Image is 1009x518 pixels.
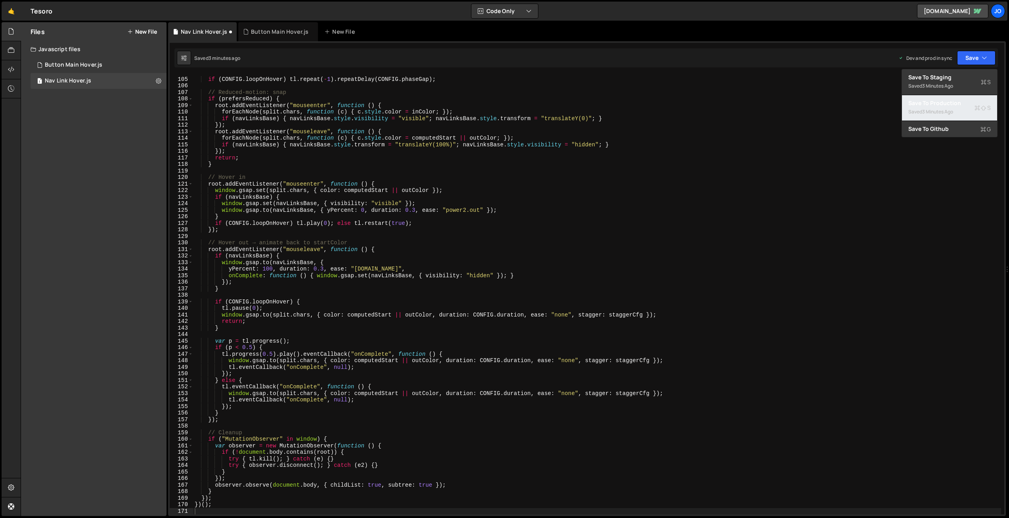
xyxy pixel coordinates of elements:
[917,4,988,18] a: [DOMAIN_NAME]
[170,456,193,462] div: 163
[194,55,240,61] div: Saved
[170,482,193,489] div: 167
[170,377,193,384] div: 151
[170,312,193,318] div: 141
[170,449,193,456] div: 162
[170,220,193,227] div: 127
[45,77,91,84] div: Nav Link Hover.js
[170,305,193,312] div: 140
[170,462,193,469] div: 164
[170,292,193,299] div: 138
[170,318,193,325] div: 142
[170,266,193,272] div: 134
[170,495,193,502] div: 169
[170,194,193,201] div: 123
[170,174,193,181] div: 120
[170,207,193,214] div: 125
[170,213,193,220] div: 126
[908,99,991,107] div: Save to Production
[31,57,167,73] div: 17308/48089.js
[251,28,308,36] div: Button Main Hover.js
[324,28,358,36] div: New File
[908,125,991,133] div: Save to Github
[170,299,193,305] div: 139
[127,29,157,35] button: New File
[170,390,193,397] div: 153
[902,121,997,137] button: Save to GithubG
[922,82,953,89] div: 3 minutes ago
[2,2,21,21] a: 🤙
[31,27,45,36] h2: Files
[170,115,193,122] div: 111
[170,384,193,390] div: 152
[170,181,193,188] div: 121
[170,233,193,240] div: 129
[170,259,193,266] div: 133
[170,187,193,194] div: 122
[170,109,193,115] div: 110
[908,107,991,117] div: Saved
[170,469,193,476] div: 165
[45,61,102,69] div: Button Main Hover.js
[170,344,193,351] div: 146
[170,76,193,83] div: 105
[170,423,193,430] div: 158
[170,443,193,449] div: 161
[170,226,193,233] div: 128
[170,436,193,443] div: 160
[170,351,193,358] div: 147
[170,370,193,377] div: 150
[908,81,991,91] div: Saved
[209,55,240,61] div: 3 minutes ago
[170,155,193,161] div: 117
[170,82,193,89] div: 106
[170,161,193,168] div: 118
[170,200,193,207] div: 124
[170,148,193,155] div: 116
[37,79,42,85] span: 1
[957,51,996,65] button: Save
[908,73,991,81] div: Save to Staging
[170,488,193,495] div: 168
[170,364,193,371] div: 149
[170,286,193,292] div: 137
[170,338,193,345] div: 145
[980,125,991,133] span: G
[898,55,952,61] div: Dev and prod in sync
[170,475,193,482] div: 166
[170,240,193,246] div: 130
[991,4,1005,18] a: Jo
[902,69,997,95] button: Save to StagingS Saved3 minutes ago
[170,416,193,423] div: 157
[170,501,193,508] div: 170
[21,41,167,57] div: Javascript files
[170,331,193,338] div: 144
[170,142,193,148] div: 115
[170,508,193,515] div: 171
[170,410,193,416] div: 156
[170,279,193,286] div: 136
[170,272,193,279] div: 135
[170,403,193,410] div: 155
[181,28,227,36] div: Nav Link Hover.js
[31,6,52,16] div: Tesoro
[170,325,193,332] div: 143
[170,96,193,102] div: 108
[170,397,193,403] div: 154
[170,122,193,129] div: 112
[170,357,193,364] div: 148
[170,129,193,135] div: 113
[170,89,193,96] div: 107
[975,104,991,112] span: S
[922,108,953,115] div: 3 minutes ago
[170,102,193,109] div: 109
[170,430,193,436] div: 159
[902,95,997,121] button: Save to ProductionS Saved3 minutes ago
[170,253,193,259] div: 132
[981,78,991,86] span: S
[170,135,193,142] div: 114
[170,246,193,253] div: 131
[31,73,167,89] div: 17308/48103.js
[471,4,538,18] button: Code Only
